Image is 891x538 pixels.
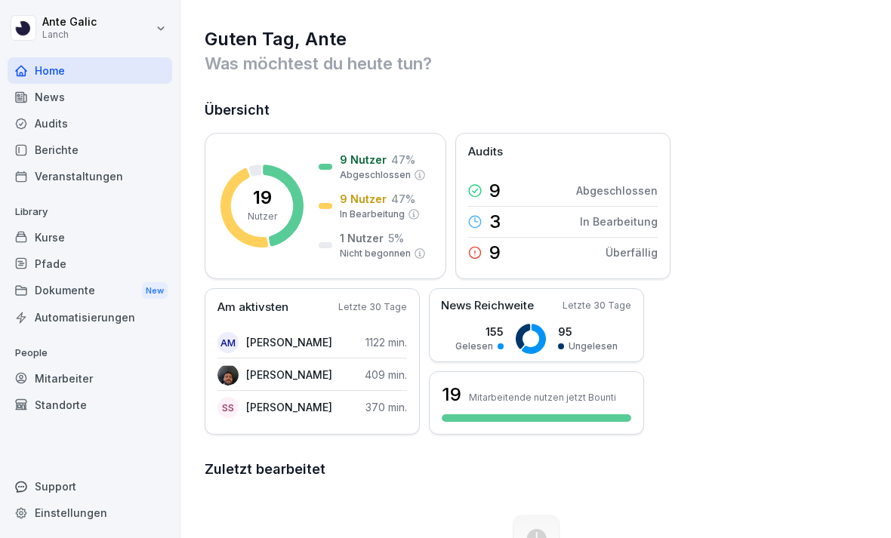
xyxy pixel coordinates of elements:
a: Einstellungen [8,500,172,526]
p: Letzte 30 Tage [563,299,631,312]
p: In Bearbeitung [580,214,658,229]
div: New [142,282,168,300]
p: 9 [489,244,501,262]
p: Was möchtest du heute tun? [205,51,868,75]
p: [PERSON_NAME] [246,399,332,415]
h1: Guten Tag, Ante [205,27,868,51]
p: 47 % [391,191,415,207]
a: Mitarbeiter [8,365,172,392]
p: [PERSON_NAME] [246,334,332,350]
p: Ante Galic [42,16,97,29]
p: [PERSON_NAME] [246,367,332,383]
p: 9 [489,182,501,200]
p: 409 min. [365,367,407,383]
p: Lanch [42,29,97,40]
p: Ungelesen [569,340,618,353]
div: Support [8,473,172,500]
a: Audits [8,110,172,137]
p: 19 [253,189,272,207]
p: News Reichweite [441,297,534,315]
p: Library [8,200,172,224]
p: Nicht begonnen [340,247,411,260]
a: Veranstaltungen [8,163,172,189]
p: Abgeschlossen [576,183,658,198]
div: Dokumente [8,277,172,305]
p: 1 Nutzer [340,230,384,246]
p: Überfällig [606,244,658,260]
p: Am aktivsten [217,299,288,316]
a: Home [8,57,172,84]
p: 9 Nutzer [340,191,387,207]
p: People [8,341,172,365]
p: Abgeschlossen [340,168,411,182]
p: 155 [455,324,504,340]
a: Kurse [8,224,172,251]
p: 1122 min. [365,334,407,350]
a: Berichte [8,137,172,163]
a: Standorte [8,392,172,418]
p: Letzte 30 Tage [338,300,407,314]
div: AM [217,332,239,353]
a: Automatisierungen [8,304,172,330]
p: 5 % [388,230,404,246]
p: 47 % [391,152,415,168]
p: Audits [468,143,503,161]
p: In Bearbeitung [340,208,405,221]
p: 9 Nutzer [340,152,387,168]
h2: Übersicht [205,100,868,121]
a: Pfade [8,251,172,277]
p: 95 [558,324,618,340]
p: Mitarbeitende nutzen jetzt Bounti [469,392,616,403]
p: 3 [489,213,501,231]
img: tuffdpty6lyagsdz77hga43y.png [217,364,239,386]
h3: 19 [442,382,461,407]
a: News [8,84,172,110]
p: Gelesen [455,340,493,353]
p: 370 min. [365,399,407,415]
div: SS [217,397,239,418]
p: Nutzer [248,210,277,223]
a: DokumenteNew [8,277,172,305]
h2: Zuletzt bearbeitet [205,459,868,480]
